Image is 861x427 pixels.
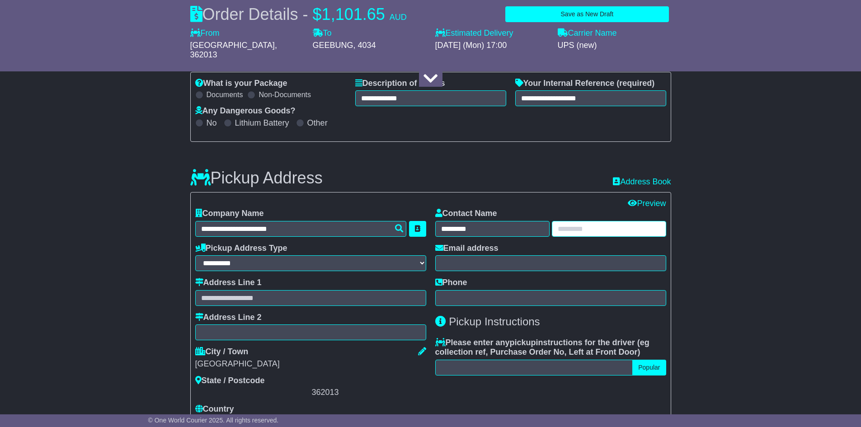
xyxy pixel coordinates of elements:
[195,106,296,116] label: Any Dangerous Goods?
[195,376,265,386] label: State / Postcode
[558,41,671,51] div: UPS (new)
[435,28,549,38] label: Estimated Delivery
[558,28,617,38] label: Carrier Name
[207,118,217,128] label: No
[195,313,262,323] label: Address Line 2
[312,388,426,398] div: 362013
[628,199,666,208] a: Preview
[449,315,540,328] span: Pickup Instructions
[148,417,279,424] span: © One World Courier 2025. All rights reserved.
[195,359,426,369] div: [GEOGRAPHIC_DATA]
[505,6,668,22] button: Save as New Draft
[259,90,311,99] label: Non-Documents
[235,118,289,128] label: Lithium Battery
[435,209,497,219] label: Contact Name
[195,209,264,219] label: Company Name
[353,41,376,50] span: , 4034
[632,360,666,375] button: Popular
[195,278,262,288] label: Address Line 1
[190,5,407,24] div: Order Details -
[510,338,536,347] span: pickup
[313,5,322,23] span: $
[190,169,323,187] h3: Pickup Address
[190,41,275,50] span: [GEOGRAPHIC_DATA]
[195,244,287,253] label: Pickup Address Type
[195,79,287,89] label: What is your Package
[207,90,243,99] label: Documents
[435,338,649,357] span: eg collection ref, Purchase Order No, Left at Front Door
[435,278,467,288] label: Phone
[435,338,666,357] label: Please enter any instructions for the driver ( )
[322,5,385,23] span: 1,101.65
[313,28,332,38] label: To
[435,244,499,253] label: Email address
[307,118,328,128] label: Other
[190,28,220,38] label: From
[435,41,549,51] div: [DATE] (Mon) 17:00
[195,347,249,357] label: City / Town
[190,41,277,60] span: , 362013
[313,41,353,50] span: GEEBUNG
[613,177,671,187] a: Address Book
[195,404,234,414] label: Country
[390,13,407,22] span: AUD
